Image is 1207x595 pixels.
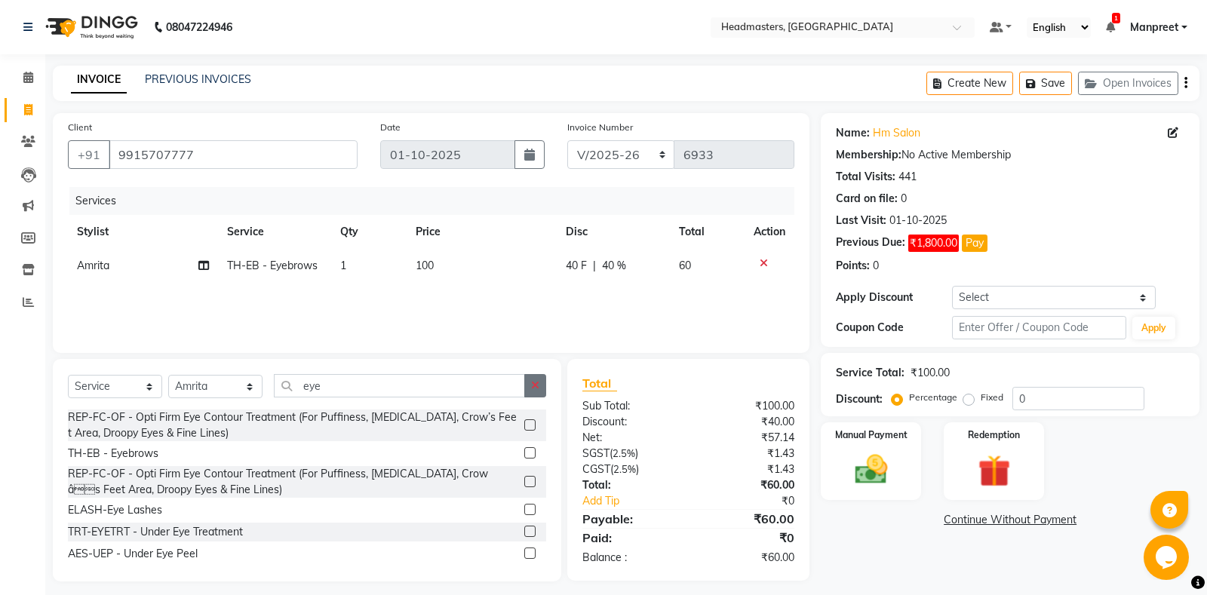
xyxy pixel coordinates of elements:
[911,365,950,381] div: ₹100.00
[571,510,689,528] div: Payable:
[380,121,401,134] label: Date
[557,215,670,249] th: Disc
[689,477,806,493] div: ₹60.00
[1144,535,1192,580] iframe: chat widget
[1130,20,1178,35] span: Manpreet
[836,290,952,305] div: Apply Discount
[689,446,806,462] div: ₹1.43
[689,550,806,566] div: ₹60.00
[836,365,904,381] div: Service Total:
[981,391,1003,404] label: Fixed
[689,462,806,477] div: ₹1.43
[873,258,879,274] div: 0
[901,191,907,207] div: 0
[835,428,908,442] label: Manual Payment
[836,391,883,407] div: Discount:
[745,215,794,249] th: Action
[602,258,626,274] span: 40 %
[407,215,557,249] th: Price
[68,446,158,462] div: TH-EB - Eyebrows
[68,215,218,249] th: Stylist
[836,125,870,141] div: Name:
[166,6,232,48] b: 08047224946
[689,398,806,414] div: ₹100.00
[689,529,806,547] div: ₹0
[68,121,92,134] label: Client
[836,191,898,207] div: Card on file:
[670,215,745,249] th: Total
[1106,20,1115,34] a: 1
[571,414,689,430] div: Discount:
[218,215,331,249] th: Service
[824,512,1196,528] a: Continue Without Payment
[836,147,901,163] div: Membership:
[68,502,162,518] div: ELASH-Eye Lashes
[679,259,691,272] span: 60
[331,215,407,249] th: Qty
[952,316,1126,339] input: Enter Offer / Coupon Code
[571,477,689,493] div: Total:
[571,446,689,462] div: ( )
[582,376,617,391] span: Total
[109,140,358,169] input: Search by Name/Mobile/Email/Code
[145,72,251,86] a: PREVIOUS INVOICES
[68,140,110,169] button: +91
[689,414,806,430] div: ₹40.00
[77,259,109,272] span: Amrita
[1019,72,1072,95] button: Save
[836,320,952,336] div: Coupon Code
[571,529,689,547] div: Paid:
[68,409,518,441] div: REP-FC-OF - Opti Firm Eye Contour Treatment (For Puffiness, [MEDICAL_DATA], Crow’s Feet Area, Dro...
[836,213,886,228] div: Last Visit:
[582,446,610,460] span: SGST
[571,430,689,446] div: Net:
[38,6,142,48] img: logo
[962,235,987,252] button: Pay
[836,258,870,274] div: Points:
[836,235,905,252] div: Previous Due:
[571,493,708,509] a: Add Tip
[836,169,895,185] div: Total Visits:
[908,235,959,252] span: ₹1,800.00
[1112,13,1120,23] span: 1
[571,398,689,414] div: Sub Total:
[69,187,806,215] div: Services
[898,169,917,185] div: 441
[845,451,898,488] img: _cash.svg
[1078,72,1178,95] button: Open Invoices
[926,72,1013,95] button: Create New
[68,524,243,540] div: TRT-EYETRT - Under Eye Treatment
[968,428,1020,442] label: Redemption
[416,259,434,272] span: 100
[567,121,633,134] label: Invoice Number
[873,125,920,141] a: Hm Salon
[274,374,525,397] input: Search or Scan
[71,66,127,94] a: INVOICE
[708,493,806,509] div: ₹0
[968,451,1021,491] img: _gift.svg
[689,430,806,446] div: ₹57.14
[571,550,689,566] div: Balance :
[909,391,957,404] label: Percentage
[582,462,610,476] span: CGST
[613,463,636,475] span: 2.5%
[889,213,947,228] div: 01-10-2025
[571,462,689,477] div: ( )
[566,258,587,274] span: 40 F
[68,546,198,562] div: AES-UEP - Under Eye Peel
[1132,317,1175,339] button: Apply
[689,510,806,528] div: ₹60.00
[68,466,518,498] div: REP-FC-OF - Opti Firm Eye Contour Treatment (For Puffiness, [MEDICAL_DATA], Crowâs Feet Area, D...
[836,147,1184,163] div: No Active Membership
[593,258,596,274] span: |
[227,259,318,272] span: TH-EB - Eyebrows
[340,259,346,272] span: 1
[613,447,635,459] span: 2.5%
